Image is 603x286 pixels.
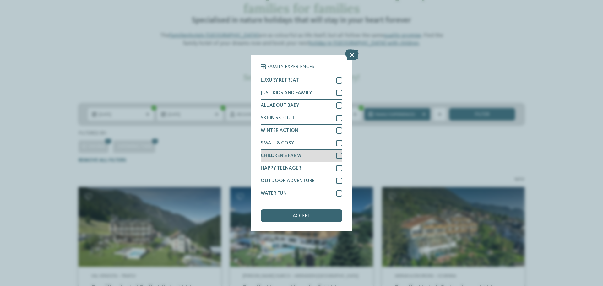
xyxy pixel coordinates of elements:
[261,153,301,158] span: CHILDREN’S FARM
[267,64,314,69] span: Family Experiences
[261,103,299,108] span: ALL ABOUT BABY
[261,90,312,95] span: JUST KIDS AND FAMILY
[261,116,295,121] span: SKI-IN SKI-OUT
[261,78,299,83] span: LUXURY RETREAT
[293,213,310,219] span: accept
[261,166,301,171] span: HAPPY TEENAGER
[261,191,287,196] span: WATER FUN
[261,178,315,183] span: OUTDOOR ADVENTURE
[261,141,294,146] span: SMALL & COSY
[261,128,298,133] span: WINTER ACTION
